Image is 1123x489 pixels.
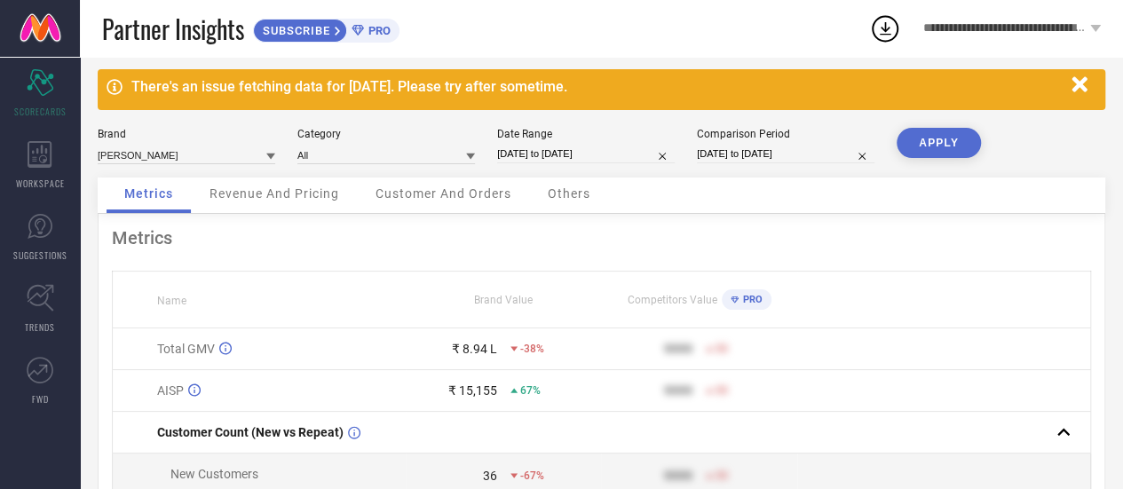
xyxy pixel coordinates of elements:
[497,128,675,140] div: Date Range
[452,342,497,356] div: ₹ 8.94 L
[376,186,511,201] span: Customer And Orders
[102,11,244,47] span: Partner Insights
[716,384,728,397] span: 50
[869,12,901,44] div: Open download list
[14,105,67,118] span: SCORECARDS
[697,128,874,140] div: Comparison Period
[131,78,1063,95] div: There's an issue fetching data for [DATE]. Please try after sometime.
[739,294,763,305] span: PRO
[25,320,55,334] span: TRENDS
[520,343,544,355] span: -38%
[253,14,399,43] a: SUBSCRIBEPRO
[520,384,541,397] span: 67%
[254,24,335,37] span: SUBSCRIBE
[364,24,391,37] span: PRO
[157,383,184,398] span: AISP
[98,128,275,140] div: Brand
[13,248,67,262] span: SUGGESTIONS
[157,295,186,307] span: Name
[112,227,1091,248] div: Metrics
[897,128,981,158] button: APPLY
[520,469,544,482] span: -67%
[697,145,874,163] input: Select comparison period
[474,294,533,306] span: Brand Value
[716,469,728,482] span: 50
[32,392,49,406] span: FWD
[497,145,675,163] input: Select date range
[157,425,344,439] span: Customer Count (New vs Repeat)
[483,469,497,483] div: 36
[448,383,497,398] div: ₹ 15,155
[16,177,65,190] span: WORKSPACE
[297,128,475,140] div: Category
[628,294,717,306] span: Competitors Value
[716,343,728,355] span: 50
[664,383,692,398] div: 9999
[124,186,173,201] span: Metrics
[210,186,339,201] span: Revenue And Pricing
[664,469,692,483] div: 9999
[548,186,590,201] span: Others
[664,342,692,356] div: 9999
[157,342,215,356] span: Total GMV
[170,467,258,481] span: New Customers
